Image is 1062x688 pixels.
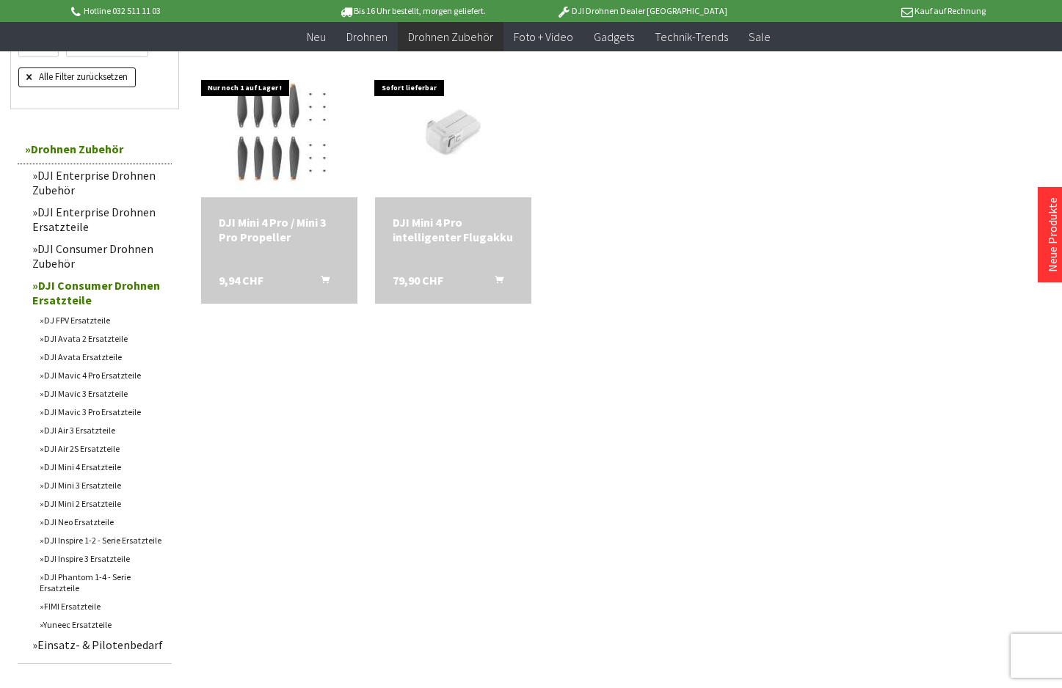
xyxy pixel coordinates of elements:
[201,69,357,194] img: DJI Mini 4 Pro / Mini 3 Pro Propeller
[219,215,340,244] div: DJI Mini 4 Pro / Mini 3 Pro Propeller
[514,29,573,44] span: Foto + Video
[307,29,326,44] span: Neu
[25,634,172,656] a: Einsatz- & Pilotenbedarf
[219,273,263,288] span: 9,94 CHF
[336,22,398,52] a: Drohnen
[25,164,172,201] a: DJI Enterprise Drohnen Zubehör
[25,201,172,238] a: DJI Enterprise Drohnen Ersatzteile
[503,22,583,52] a: Foto + Video
[32,531,172,549] a: DJI Inspire 1-2 - Serie Ersatzteile
[32,513,172,531] a: DJI Neo Ersatzteile
[297,22,336,52] a: Neu
[32,439,172,458] a: DJI Air 2S Ersatzteile
[32,476,172,494] a: DJI Mini 3 Ersatzteile
[32,458,172,476] a: DJI Mini 4 Ersatzteile
[375,69,531,194] img: DJI Mini 4 Pro intelligenter Flugakku
[32,311,172,329] a: DJ FPV Ersatzteile
[527,2,756,20] p: DJI Drohnen Dealer [GEOGRAPHIC_DATA]
[32,348,172,366] a: DJI Avata Ersatzteile
[393,215,514,244] div: DJI Mini 4 Pro intelligenter Flugakku
[219,215,340,244] a: DJI Mini 4 Pro / Mini 3 Pro Propeller 9,94 CHF In den Warenkorb
[749,29,771,44] span: Sale
[32,615,172,634] a: Yuneec Ersatzteile
[69,2,298,20] p: Hotline 032 511 11 03
[32,597,172,615] a: FIMI Ersatzteile
[32,549,172,568] a: DJI Inspire 3 Ersatzteile
[393,215,514,244] a: DJI Mini 4 Pro intelligenter Flugakku 79,90 CHF In den Warenkorb
[32,494,172,513] a: DJI Mini 2 Ersatzteile
[298,2,527,20] p: Bis 16 Uhr bestellt, morgen geliefert.
[408,29,493,44] span: Drohnen Zubehör
[32,568,172,597] a: DJI Phantom 1-4 - Serie Ersatzteile
[398,22,503,52] a: Drohnen Zubehör
[757,2,986,20] p: Kauf auf Rechnung
[25,274,172,311] a: DJI Consumer Drohnen Ersatzteile
[477,273,512,292] button: In den Warenkorb
[18,134,172,164] a: Drohnen Zubehör
[655,29,728,44] span: Technik-Trends
[32,421,172,439] a: DJI Air 3 Ersatzteile
[32,384,172,403] a: DJI Mavic 3 Ersatzteile
[1045,197,1060,272] a: Neue Produkte
[18,67,136,87] span: Alle Filter zurücksetzen
[32,366,172,384] a: DJI Mavic 4 Pro Ersatzteile
[644,22,738,52] a: Technik-Trends
[738,22,781,52] a: Sale
[303,273,338,292] button: In den Warenkorb
[393,273,443,288] span: 79,90 CHF
[346,29,388,44] span: Drohnen
[32,329,172,348] a: DJI Avata 2 Ersatzteile
[583,22,644,52] a: Gadgets
[594,29,634,44] span: Gadgets
[25,238,172,274] a: DJI Consumer Drohnen Zubehör
[32,403,172,421] a: DJI Mavic 3 Pro Ersatzteile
